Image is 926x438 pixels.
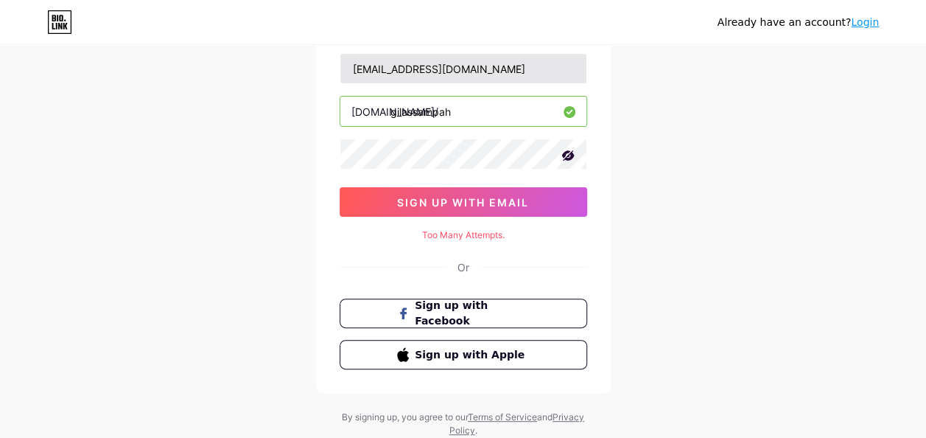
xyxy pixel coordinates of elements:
[457,260,469,275] div: Or
[415,298,529,329] span: Sign up with Facebook
[340,97,586,126] input: username
[468,411,537,423] a: Terms of Service
[851,16,879,28] a: Login
[338,411,589,437] div: By signing up, you agree to our and .
[340,340,587,369] button: Sign up with Apple
[351,104,438,119] div: [DOMAIN_NAME]/
[718,15,879,30] div: Already have an account?
[415,347,529,363] span: Sign up with Apple
[397,196,529,209] span: sign up with email
[340,229,587,242] div: Too Many Attempts.
[340,54,586,83] input: Email
[340,299,587,328] button: Sign up with Facebook
[340,187,587,217] button: sign up with email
